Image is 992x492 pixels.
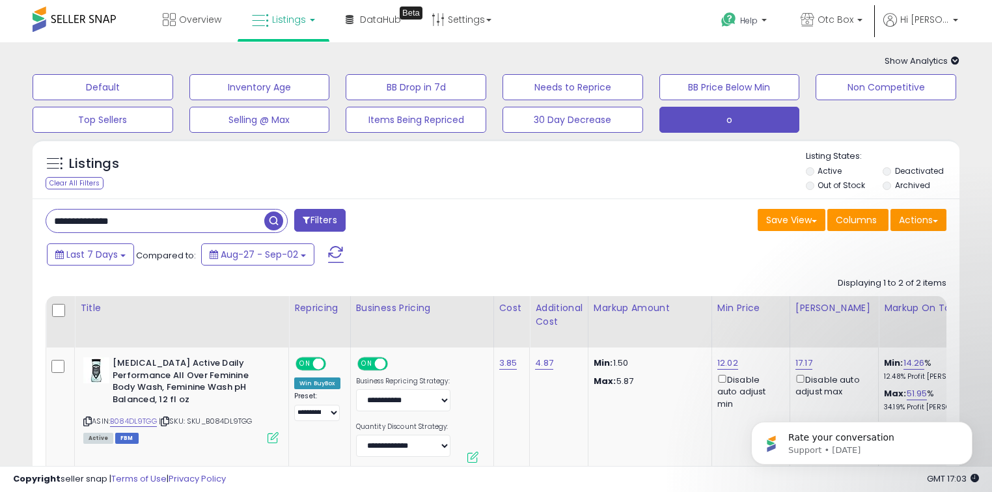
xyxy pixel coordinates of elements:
button: Top Sellers [33,107,173,133]
div: Clear All Filters [46,177,103,189]
b: Max: [884,387,907,400]
p: 1.50 [594,357,702,369]
button: Needs to Reprice [503,74,643,100]
span: Listings [272,13,306,26]
div: [PERSON_NAME] [795,301,873,315]
span: Help [740,15,758,26]
span: ON [359,359,375,370]
span: FBM [115,433,139,444]
span: Compared to: [136,249,196,262]
div: Repricing [294,301,345,315]
button: 30 Day Decrease [503,107,643,133]
strong: Max: [594,375,616,387]
a: 14.26 [903,357,925,370]
button: Non Competitive [816,74,956,100]
a: Hi [PERSON_NAME] [883,13,958,42]
b: Min: [884,357,903,369]
div: Preset: [294,392,340,421]
button: Last 7 Days [47,243,134,266]
span: OFF [324,359,345,370]
span: Hi [PERSON_NAME] [900,13,949,26]
button: BB Price Below Min [659,74,800,100]
div: % [884,388,992,412]
div: Tooltip anchor [400,7,422,20]
div: Title [80,301,283,315]
a: Terms of Use [111,472,167,485]
div: Min Price [717,301,784,315]
div: ASIN: [83,357,279,442]
label: Quantity Discount Strategy: [356,422,450,431]
span: Otc Box [818,13,853,26]
span: All listings currently available for purchase on Amazon [83,433,113,444]
label: Out of Stock [818,180,865,191]
a: B084DL9TGG [110,416,157,427]
p: 5.87 [594,376,702,387]
button: Items Being Repriced [346,107,486,133]
div: Markup Amount [594,301,706,315]
i: Get Help [721,12,737,28]
button: Default [33,74,173,100]
button: Inventory Age [189,74,330,100]
p: 12.48% Profit [PERSON_NAME] [884,372,992,381]
div: Additional Cost [535,301,583,329]
b: [MEDICAL_DATA] Active Daily Performance All Over Feminine Body Wash, Feminine Wash pH Balanced, 1... [113,357,271,409]
div: Win BuyBox [294,377,340,389]
div: Business Pricing [356,301,488,315]
span: Last 7 Days [66,248,118,261]
button: Filters [294,209,345,232]
a: 3.85 [499,357,517,370]
a: Privacy Policy [169,472,226,485]
a: 12.02 [717,357,738,370]
button: Actions [890,209,946,231]
a: 51.95 [907,387,928,400]
label: Deactivated [895,165,944,176]
button: o [659,107,800,133]
span: DataHub [360,13,401,26]
div: Disable auto adjust max [795,372,868,398]
span: OFF [385,359,406,370]
a: 4.87 [535,357,553,370]
label: Archived [895,180,930,191]
strong: Copyright [13,472,61,485]
button: Aug-27 - Sep-02 [201,243,314,266]
span: Aug-27 - Sep-02 [221,248,298,261]
button: Selling @ Max [189,107,330,133]
button: BB Drop in 7d [346,74,486,100]
span: | SKU: SKU_B084DL9TGG [159,416,253,426]
label: Active [818,165,842,176]
div: Displaying 1 to 2 of 2 items [838,277,946,290]
span: ON [297,359,313,370]
div: Cost [499,301,525,315]
div: % [884,357,992,381]
span: Show Analytics [885,55,959,67]
div: Disable auto adjust min [717,372,780,410]
a: 17.17 [795,357,812,370]
button: Save View [758,209,825,231]
span: Columns [836,213,877,226]
label: Business Repricing Strategy: [356,377,450,386]
span: Overview [179,13,221,26]
a: Help [711,2,780,42]
strong: Min: [594,357,613,369]
h5: Listings [69,155,119,173]
iframe: Intercom notifications message [732,394,992,485]
img: 41Uj+z5v9gL._SL40_.jpg [83,357,109,383]
p: Listing States: [806,150,960,163]
div: seller snap | | [13,473,226,485]
button: Columns [827,209,889,231]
